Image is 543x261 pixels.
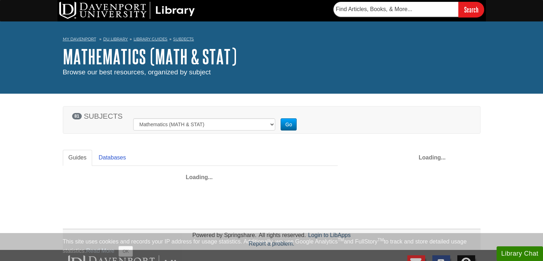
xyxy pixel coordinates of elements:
[63,36,96,42] a: My Davenport
[119,246,132,257] button: Close
[173,36,194,41] a: Subjects
[63,141,481,185] section: Content by Subject
[59,2,195,19] img: DU Library
[63,237,481,257] div: This site uses cookies and records your IP address for usage statistics. Additionally, we use Goo...
[308,232,351,238] a: Login to LibApps
[134,36,167,41] a: Library Guides
[257,232,307,238] div: All rights reserved.
[497,246,543,261] button: Library Chat
[333,2,458,17] input: Find Articles, Books, & More...
[333,2,484,17] form: Searches DU Library's articles, books, and more
[338,237,344,242] sup: TM
[63,67,481,78] div: Browse our best resources, organized by subject
[63,34,481,46] nav: breadcrumb
[63,169,336,182] div: Loading...
[84,112,123,120] span: SUBJECTS
[63,97,481,141] section: Subject Search Bar
[378,237,384,242] sup: TM
[191,232,258,238] div: Powered by Springshare.
[384,150,481,162] div: Loading...
[458,2,484,17] input: Search
[72,113,82,119] span: 81
[63,46,481,67] h1: Mathematics (MATH & STAT)
[63,150,92,166] a: Guides
[103,36,128,41] a: DU Library
[93,150,132,166] a: Databases
[86,248,114,254] a: Read More
[281,118,297,130] button: Go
